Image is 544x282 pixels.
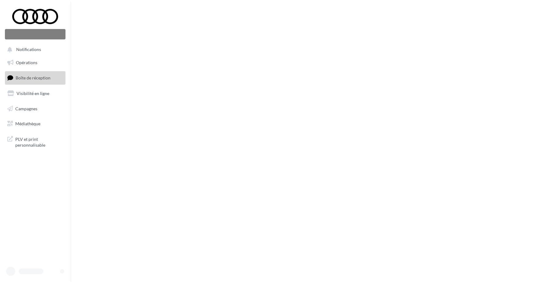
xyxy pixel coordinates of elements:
span: Médiathèque [15,121,40,126]
span: Campagnes [15,106,37,111]
span: PLV et print personnalisable [15,135,63,148]
a: Médiathèque [4,117,67,130]
a: PLV et print personnalisable [4,133,67,151]
span: Notifications [16,47,41,52]
span: Opérations [16,60,37,65]
span: Visibilité en ligne [17,91,49,96]
div: Nouvelle campagne [5,29,65,39]
a: Visibilité en ligne [4,87,67,100]
a: Boîte de réception [4,71,67,84]
a: Opérations [4,56,67,69]
a: Campagnes [4,102,67,115]
span: Boîte de réception [16,75,50,80]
